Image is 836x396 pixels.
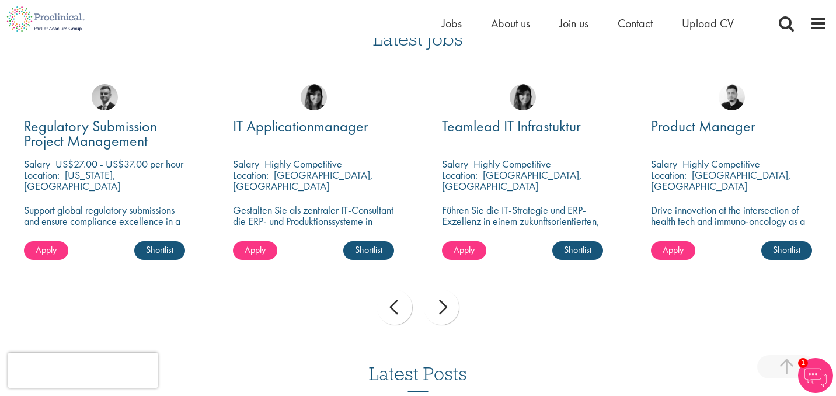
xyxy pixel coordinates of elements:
[442,16,462,31] a: Jobs
[798,358,808,368] span: 1
[682,157,760,171] p: Highly Competitive
[719,84,745,110] img: Anderson Maldonado
[24,168,120,193] p: [US_STATE], [GEOGRAPHIC_DATA]
[682,16,734,31] a: Upload CV
[559,16,588,31] a: Join us
[233,168,269,182] span: Location:
[424,290,459,325] div: next
[442,241,486,260] a: Apply
[618,16,653,31] a: Contact
[651,119,812,134] a: Product Manager
[454,244,475,256] span: Apply
[491,16,530,31] a: About us
[134,241,185,260] a: Shortlist
[24,241,68,260] a: Apply
[651,157,677,171] span: Salary
[442,168,478,182] span: Location:
[233,157,259,171] span: Salary
[651,204,812,260] p: Drive innovation at the intersection of health tech and immuno-oncology as a Product Manager shap...
[369,364,467,392] h3: Latest Posts
[24,168,60,182] span: Location:
[651,116,755,136] span: Product Manager
[761,241,812,260] a: Shortlist
[55,157,183,171] p: US$27.00 - US$37.00 per hour
[377,290,412,325] div: prev
[442,204,603,249] p: Führen Sie die IT-Strategie und ERP-Exzellenz in einem zukunftsorientierten, wachsenden Unternehm...
[473,157,551,171] p: Highly Competitive
[233,119,394,134] a: IT Applicationmanager
[663,244,684,256] span: Apply
[301,84,327,110] img: Tesnim Chagklil
[264,157,342,171] p: Highly Competitive
[24,204,185,238] p: Support global regulatory submissions and ensure compliance excellence in a dynamic project manag...
[442,157,468,171] span: Salary
[233,116,368,136] span: IT Applicationmanager
[8,353,158,388] iframe: reCAPTCHA
[245,244,266,256] span: Apply
[92,84,118,110] img: Alex Bill
[651,241,695,260] a: Apply
[442,116,581,136] span: Teamlead IT Infrastuktur
[552,241,603,260] a: Shortlist
[442,119,603,134] a: Teamlead IT Infrastuktur
[233,204,394,260] p: Gestalten Sie als zentraler IT-Consultant die ERP- und Produktionssysteme in einem wachsenden, in...
[510,84,536,110] img: Tesnim Chagklil
[24,116,157,151] span: Regulatory Submission Project Management
[24,157,50,171] span: Salary
[651,168,687,182] span: Location:
[651,168,791,193] p: [GEOGRAPHIC_DATA], [GEOGRAPHIC_DATA]
[24,119,185,148] a: Regulatory Submission Project Management
[36,244,57,256] span: Apply
[442,168,582,193] p: [GEOGRAPHIC_DATA], [GEOGRAPHIC_DATA]
[343,241,394,260] a: Shortlist
[233,241,277,260] a: Apply
[233,168,373,193] p: [GEOGRAPHIC_DATA], [GEOGRAPHIC_DATA]
[798,358,833,393] img: Chatbot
